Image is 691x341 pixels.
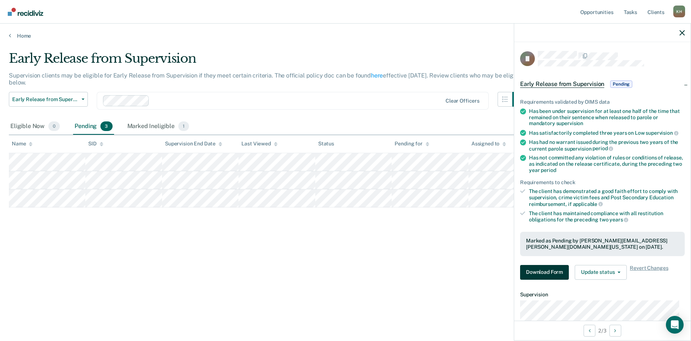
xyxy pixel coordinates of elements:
[673,6,685,17] div: K H
[573,201,603,207] span: applicable
[73,118,114,135] div: Pending
[610,80,632,88] span: Pending
[529,139,685,152] div: Has had no warrant issued during the previous two years of the current parole supervision
[514,72,691,96] div: Early Release from SupervisionPending
[556,120,583,126] span: supervision
[12,141,32,147] div: Name
[609,217,628,223] span: years
[318,141,334,147] div: Status
[9,72,523,86] p: Supervision clients may be eligible for Early Release from Supervision if they meet certain crite...
[646,130,678,136] span: supervision
[666,316,684,334] div: Open Intercom Messenger
[471,141,506,147] div: Assigned to
[126,118,191,135] div: Marked Ineligible
[592,145,613,151] span: period
[526,238,679,250] div: Marked as Pending by [PERSON_NAME][EMAIL_ADDRESS][PERSON_NAME][DOMAIN_NAME][US_STATE] on [DATE].
[395,141,429,147] div: Pending for
[241,141,277,147] div: Last Viewed
[630,265,668,280] span: Revert Changes
[520,179,685,186] div: Requirements to check
[520,99,685,105] div: Requirements validated by OIMS data
[529,108,685,127] div: Has been under supervision for at least one half of the time that remained on their sentence when...
[520,292,685,298] dt: Supervision
[673,6,685,17] button: Profile dropdown button
[48,121,60,131] span: 0
[529,130,685,136] div: Has satisfactorily completed three years on Low
[609,325,621,337] button: Next Opportunity
[88,141,103,147] div: SID
[8,8,43,16] img: Recidiviz
[9,118,61,135] div: Eligible Now
[575,265,627,280] button: Update status
[446,98,479,104] div: Clear officers
[9,32,682,39] a: Home
[520,265,572,280] a: Navigate to form link
[529,155,685,173] div: Has not committed any violation of rules or conditions of release, as indicated on the release ce...
[529,210,685,223] div: The client has maintained compliance with all restitution obligations for the preceding two
[178,121,189,131] span: 1
[584,325,595,337] button: Previous Opportunity
[371,72,383,79] a: here
[165,141,222,147] div: Supervision End Date
[520,80,604,88] span: Early Release from Supervision
[100,121,112,131] span: 3
[514,321,691,340] div: 2 / 3
[12,96,79,103] span: Early Release from Supervision
[529,188,685,207] div: The client has demonstrated a good faith effort to comply with supervision, crime victim fees and...
[541,167,556,173] span: period
[9,51,527,72] div: Early Release from Supervision
[520,265,569,280] button: Download Form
